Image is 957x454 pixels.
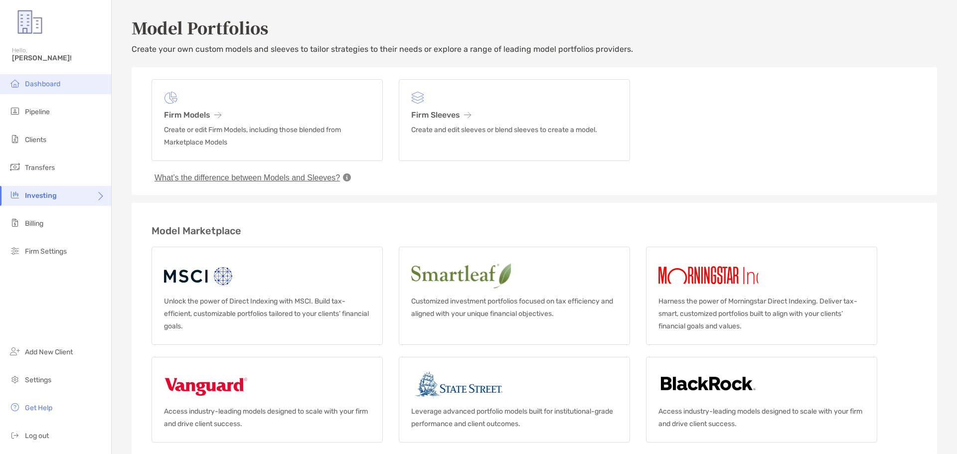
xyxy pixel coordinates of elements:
[25,348,73,356] span: Add New Client
[399,79,630,161] a: Firm SleevesCreate and edit sleeves or blend sleeves to create a model.
[25,376,51,384] span: Settings
[164,405,370,430] p: Access industry-leading models designed to scale with your firm and drive client success.
[25,136,46,144] span: Clients
[25,247,67,256] span: Firm Settings
[646,247,877,345] a: MorningstarHarness the power of Morningstar Direct Indexing. Deliver tax-smart, customized portfo...
[152,173,343,183] button: What’s the difference between Models and Sleeves?
[9,401,21,413] img: get-help icon
[25,432,49,440] span: Log out
[399,357,630,443] a: State streetLeverage advanced portfolio models built for institutional-grade performance and clie...
[411,405,618,430] p: Leverage advanced portfolio models built for institutional-grade performance and client outcomes.
[9,217,21,229] img: billing icon
[9,345,21,357] img: add_new_client icon
[411,369,507,401] img: State street
[25,163,55,172] span: Transfers
[152,247,383,345] a: MSCIUnlock the power of Direct Indexing with MSCI. Build tax-efficient, customizable portfolios t...
[25,191,57,200] span: Investing
[9,245,21,257] img: firm-settings icon
[399,247,630,345] a: SmartleafCustomized investment portfolios focused on tax efficiency and aligned with your unique ...
[164,110,370,120] h3: Firm Models
[132,16,937,39] h2: Model Portfolios
[164,124,370,149] p: Create or edit Firm Models, including those blended from Marketplace Models
[25,108,50,116] span: Pipeline
[658,405,865,430] p: Access industry-leading models designed to scale with your firm and drive client success.
[12,54,105,62] span: [PERSON_NAME]!
[25,404,52,412] span: Get Help
[9,105,21,117] img: pipeline icon
[25,219,43,228] span: Billing
[152,225,917,237] h3: Model Marketplace
[411,110,618,120] h3: Firm Sleeves
[646,357,877,443] a: BlackrockAccess industry-leading models designed to scale with your firm and drive client success.
[164,369,248,401] img: Vanguard
[411,259,595,291] img: Smartleaf
[164,259,234,291] img: MSCI
[9,133,21,145] img: clients icon
[9,77,21,89] img: dashboard icon
[658,369,758,401] img: Blackrock
[132,43,937,55] p: Create your own custom models and sleeves to tailor strategies to their needs or explore a range ...
[658,295,865,332] p: Harness the power of Morningstar Direct Indexing. Deliver tax-smart, customized portfolios built ...
[9,189,21,201] img: investing icon
[152,357,383,443] a: VanguardAccess industry-leading models designed to scale with your firm and drive client success.
[25,80,60,88] span: Dashboard
[164,295,370,332] p: Unlock the power of Direct Indexing with MSCI. Build tax-efficient, customizable portfolios tailo...
[152,79,383,161] a: Firm ModelsCreate or edit Firm Models, including those blended from Marketplace Models
[9,161,21,173] img: transfers icon
[411,124,618,136] p: Create and edit sleeves or blend sleeves to create a model.
[9,373,21,385] img: settings icon
[12,4,48,40] img: Zoe Logo
[411,295,618,320] p: Customized investment portfolios focused on tax efficiency and aligned with your unique financial...
[658,259,798,291] img: Morningstar
[9,429,21,441] img: logout icon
